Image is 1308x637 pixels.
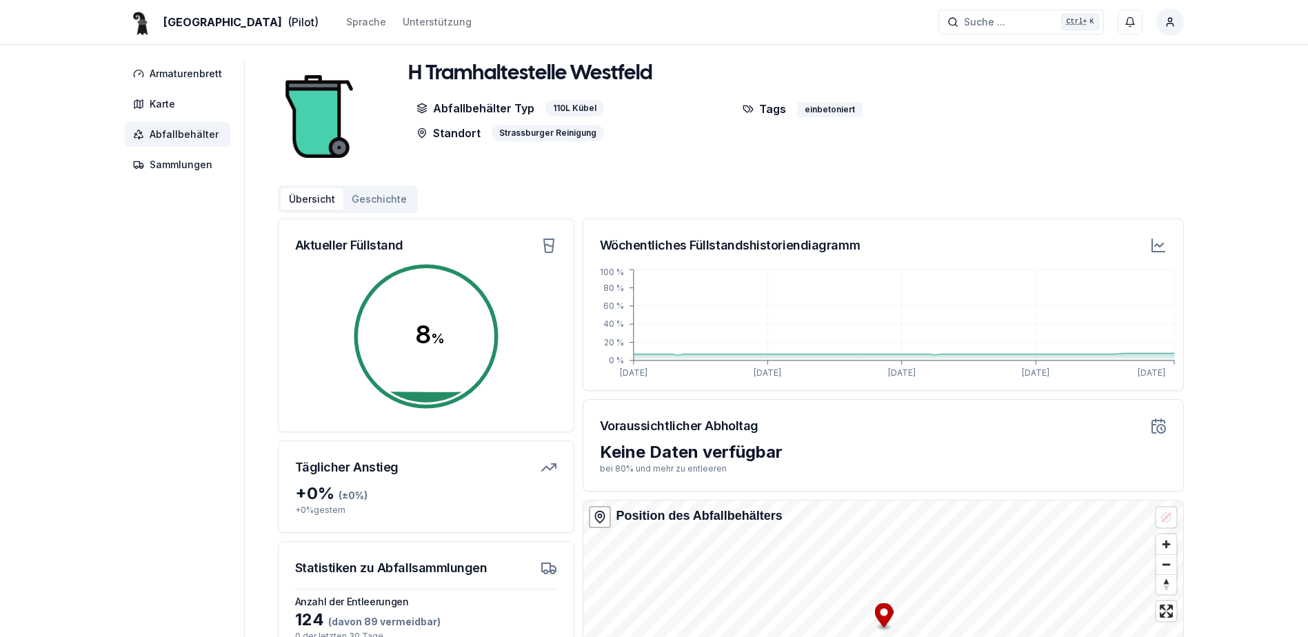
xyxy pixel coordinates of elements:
tspan: [DATE] [1022,367,1049,378]
button: Zoom in [1156,534,1176,554]
span: Karte [150,97,175,111]
span: Zoom out [1156,555,1176,574]
tspan: [DATE] [1137,367,1165,378]
a: Sammlungen [125,152,236,177]
tspan: 100 % [599,267,623,277]
h1: H Tramhaltestelle Westfeld [408,61,652,86]
tspan: 40 % [603,318,623,329]
p: + 0 % gestern [295,505,557,516]
tspan: [DATE] [619,367,647,378]
div: 110L Kübel [545,100,604,117]
a: [GEOGRAPHIC_DATA](Pilot) [125,14,319,30]
h3: Aktueller Füllstand [295,236,403,255]
div: Strassburger Reinigung [492,125,604,141]
h3: Wöchentliches Füllstandshistoriendiagramm [600,236,861,255]
p: Tags [743,100,786,117]
tspan: 0 % [608,355,623,365]
div: Keine Daten verfügbar [600,441,1167,463]
button: Reset bearing to north [1156,574,1176,594]
h3: Täglicher Anstieg [295,458,399,477]
button: Suche ...Ctrl+K [938,10,1104,34]
tspan: [DATE] [887,367,915,378]
div: + 0 % [295,483,557,505]
button: Sprache [346,14,386,30]
div: Map marker [874,603,893,631]
span: [GEOGRAPHIC_DATA] [163,14,282,30]
img: bin Image [278,61,361,172]
span: (± 0 %) [339,489,368,501]
span: Reset bearing to north [1156,575,1176,594]
div: Sprache [346,15,386,29]
span: (davon 89 vermeidbar) [324,616,441,627]
tspan: 60 % [603,301,623,311]
a: Abfallbehälter [125,122,236,147]
button: Enter fullscreen [1156,601,1176,621]
p: bei 80% und mehr zu entleeren [600,463,1167,474]
h3: Voraussichtlicher Abholtag [600,416,758,436]
span: (Pilot) [288,14,319,30]
tspan: [DATE] [754,367,781,378]
div: einbetoniert [797,102,863,117]
span: Armaturenbrett [150,67,222,81]
span: Abfallbehälter [150,128,219,141]
span: Suche ... [964,15,1005,29]
a: Unterstützung [403,14,472,30]
tspan: 20 % [603,337,623,347]
div: Position des Abfallbehälters [616,506,783,525]
button: Übersicht [281,188,343,210]
p: Standort [416,125,481,141]
h3: Statistiken zu Abfallsammlungen [295,558,487,578]
a: Armaturenbrett [125,61,236,86]
button: Zoom out [1156,554,1176,574]
a: Karte [125,92,236,117]
button: Location not available [1156,507,1176,527]
h3: Anzahl der Entleerungen [295,595,557,609]
p: Abfallbehälter Typ [416,100,534,117]
tspan: 80 % [603,283,623,293]
span: Sammlungen [150,158,212,172]
div: 124 [295,609,557,631]
button: Geschichte [343,188,415,210]
img: Basel Logo [125,6,158,39]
